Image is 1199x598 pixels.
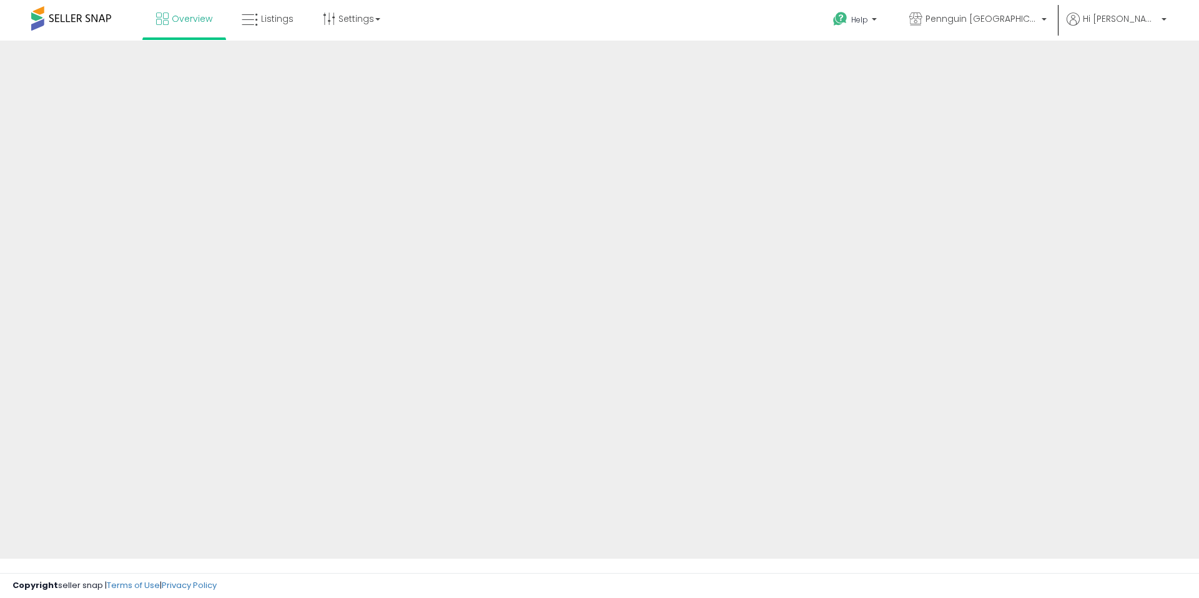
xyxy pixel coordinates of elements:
span: Pennguin [GEOGRAPHIC_DATA] [925,12,1038,25]
a: Help [823,2,889,41]
a: Hi [PERSON_NAME] [1067,12,1167,41]
span: Listings [261,12,294,25]
i: Get Help [832,11,848,27]
span: Overview [172,12,212,25]
span: Hi [PERSON_NAME] [1083,12,1158,25]
span: Help [851,14,868,25]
